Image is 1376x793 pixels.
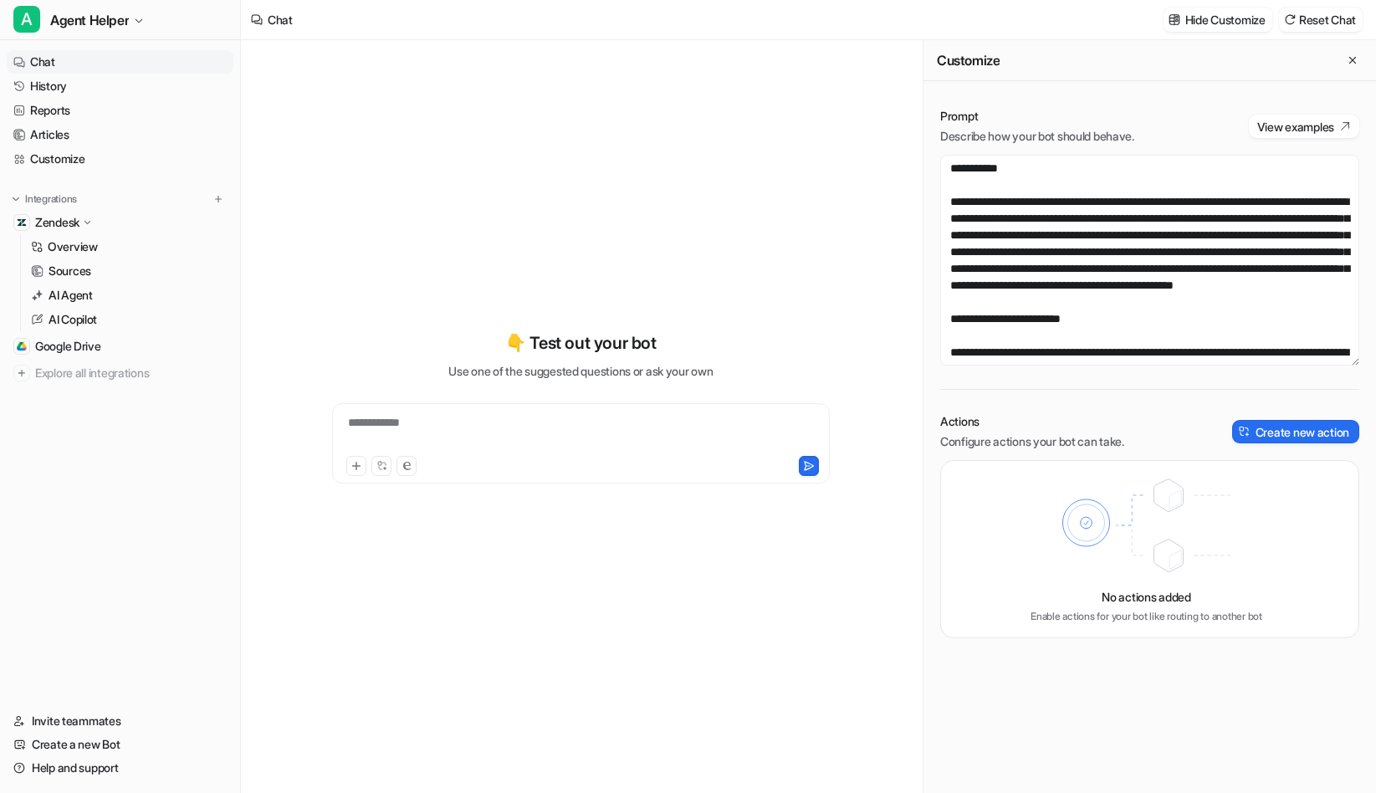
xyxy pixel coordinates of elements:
p: Enable actions for your bot like routing to another bot [1031,609,1262,624]
p: Configure actions your bot can take. [940,433,1124,450]
a: AI Copilot [24,308,233,331]
p: AI Agent [49,287,93,304]
h2: Customize [937,52,1000,69]
img: customize [1169,13,1180,26]
a: Sources [24,259,233,283]
button: Integrations [7,191,82,207]
a: Reports [7,99,233,122]
p: Actions [940,413,1124,430]
p: 👇 Test out your bot [505,330,656,356]
button: Reset Chat [1279,8,1363,32]
img: menu_add.svg [212,193,224,205]
img: Zendesk [17,217,27,228]
span: Agent Helper [50,8,129,32]
p: Describe how your bot should behave. [940,128,1134,145]
p: Zendesk [35,214,79,231]
p: Overview [48,238,98,255]
a: History [7,74,233,98]
a: Help and support [7,756,233,780]
a: Explore all integrations [7,361,233,385]
a: Articles [7,123,233,146]
p: Integrations [25,192,77,206]
p: Use one of the suggested questions or ask your own [448,362,713,380]
button: Close flyout [1343,50,1363,70]
span: Google Drive [35,338,101,355]
a: Chat [7,50,233,74]
img: expand menu [10,193,22,205]
p: AI Copilot [49,311,97,328]
a: AI Agent [24,284,233,307]
span: Explore all integrations [35,360,227,386]
a: Google DriveGoogle Drive [7,335,233,358]
img: explore all integrations [13,365,30,381]
span: A [13,6,40,33]
a: Customize [7,147,233,171]
p: Sources [49,263,91,279]
button: Create new action [1232,420,1359,443]
div: Chat [268,11,293,28]
p: Hide Customize [1185,11,1266,28]
button: View examples [1249,115,1359,138]
p: Prompt [940,108,1134,125]
a: Overview [24,235,233,258]
button: Hide Customize [1164,8,1272,32]
img: create-action-icon.svg [1239,426,1251,437]
p: No actions added [1102,588,1191,606]
img: Google Drive [17,341,27,351]
a: Create a new Bot [7,733,233,756]
img: reset [1284,13,1296,26]
a: Invite teammates [7,709,233,733]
